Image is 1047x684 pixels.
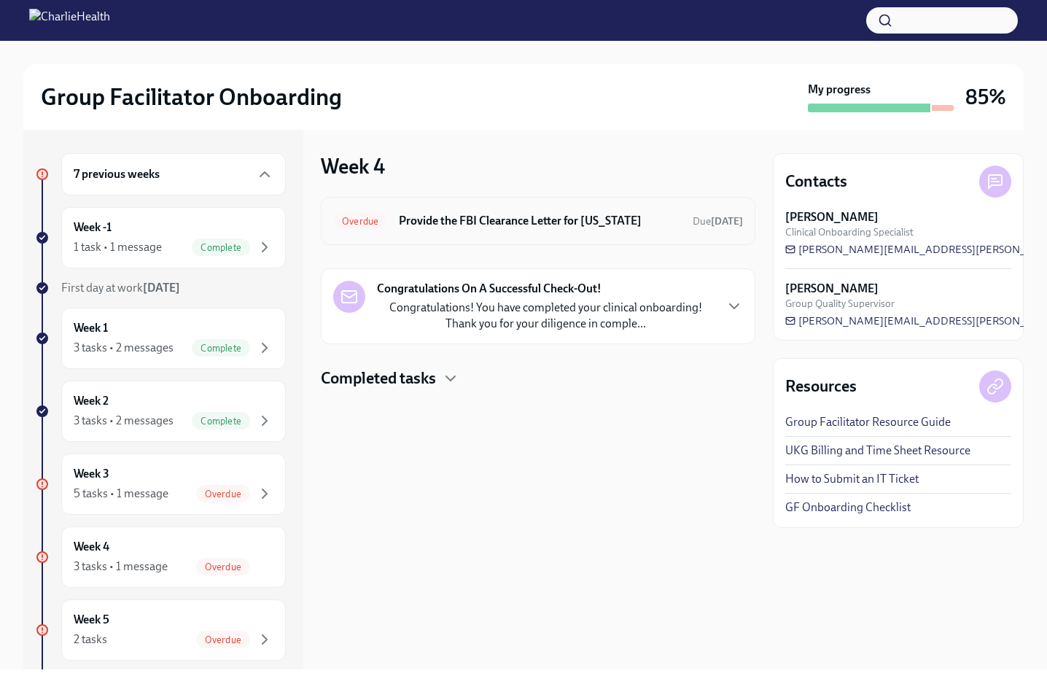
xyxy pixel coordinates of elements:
[711,215,743,228] strong: [DATE]
[35,599,286,661] a: Week 52 tasksOverdue
[196,561,250,572] span: Overdue
[74,320,108,336] h6: Week 1
[965,84,1006,110] h3: 85%
[29,9,110,32] img: CharlieHealth
[74,166,160,182] h6: 7 previous weeks
[808,82,871,98] strong: My progress
[35,308,286,369] a: Week 13 tasks • 2 messagesComplete
[74,539,109,555] h6: Week 4
[377,300,714,332] p: Congratulations! You have completed your clinical onboarding! Thank you for your diligence in com...
[61,281,180,295] span: First day at work
[785,209,879,225] strong: [PERSON_NAME]
[192,416,250,427] span: Complete
[74,239,162,255] div: 1 task • 1 message
[785,471,919,487] a: How to Submit an IT Ticket
[192,242,250,253] span: Complete
[35,381,286,442] a: Week 23 tasks • 2 messagesComplete
[785,443,970,459] a: UKG Billing and Time Sheet Resource
[192,343,250,354] span: Complete
[693,215,743,228] span: Due
[74,559,168,575] div: 3 tasks • 1 message
[785,171,847,193] h4: Contacts
[143,281,180,295] strong: [DATE]
[61,153,286,195] div: 7 previous weeks
[35,207,286,268] a: Week -11 task • 1 messageComplete
[35,526,286,588] a: Week 43 tasks • 1 messageOverdue
[377,281,602,297] strong: Congratulations On A Successful Check-Out!
[693,214,743,228] span: July 15th, 2025 10:00
[321,368,436,389] h4: Completed tasks
[785,500,911,516] a: GF Onboarding Checklist
[785,376,857,397] h4: Resources
[35,454,286,515] a: Week 35 tasks • 1 messageOverdue
[399,213,681,229] h6: Provide the FBI Clearance Letter for [US_STATE]
[74,393,109,409] h6: Week 2
[321,153,385,179] h3: Week 4
[785,297,895,311] span: Group Quality Supervisor
[74,219,112,236] h6: Week -1
[196,634,250,645] span: Overdue
[785,281,879,297] strong: [PERSON_NAME]
[196,489,250,500] span: Overdue
[333,209,743,233] a: OverdueProvide the FBI Clearance Letter for [US_STATE]Due[DATE]
[74,340,174,356] div: 3 tasks • 2 messages
[74,612,109,628] h6: Week 5
[321,368,755,389] div: Completed tasks
[74,413,174,429] div: 3 tasks • 2 messages
[74,486,168,502] div: 5 tasks • 1 message
[333,216,387,227] span: Overdue
[35,280,286,296] a: First day at work[DATE]
[74,466,109,482] h6: Week 3
[74,631,107,648] div: 2 tasks
[785,225,914,239] span: Clinical Onboarding Specialist
[785,414,951,430] a: Group Facilitator Resource Guide
[41,82,342,112] h2: Group Facilitator Onboarding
